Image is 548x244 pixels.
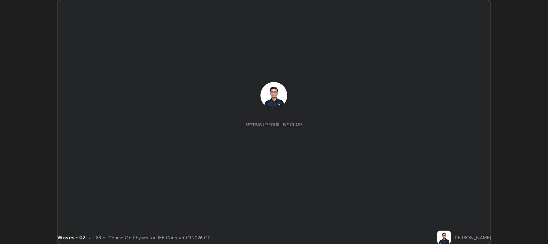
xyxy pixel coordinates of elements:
div: L89 of Course On Physics for JEE Conquer C1 2026 GP [93,234,211,241]
div: [PERSON_NAME] [453,234,491,241]
img: 37aae379bbc94e87a747325de2c98c16.jpg [437,231,451,244]
div: Waves - 02 [57,233,86,241]
img: 37aae379bbc94e87a747325de2c98c16.jpg [260,82,287,109]
div: • [88,234,91,241]
div: Setting up your live class [245,122,303,127]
